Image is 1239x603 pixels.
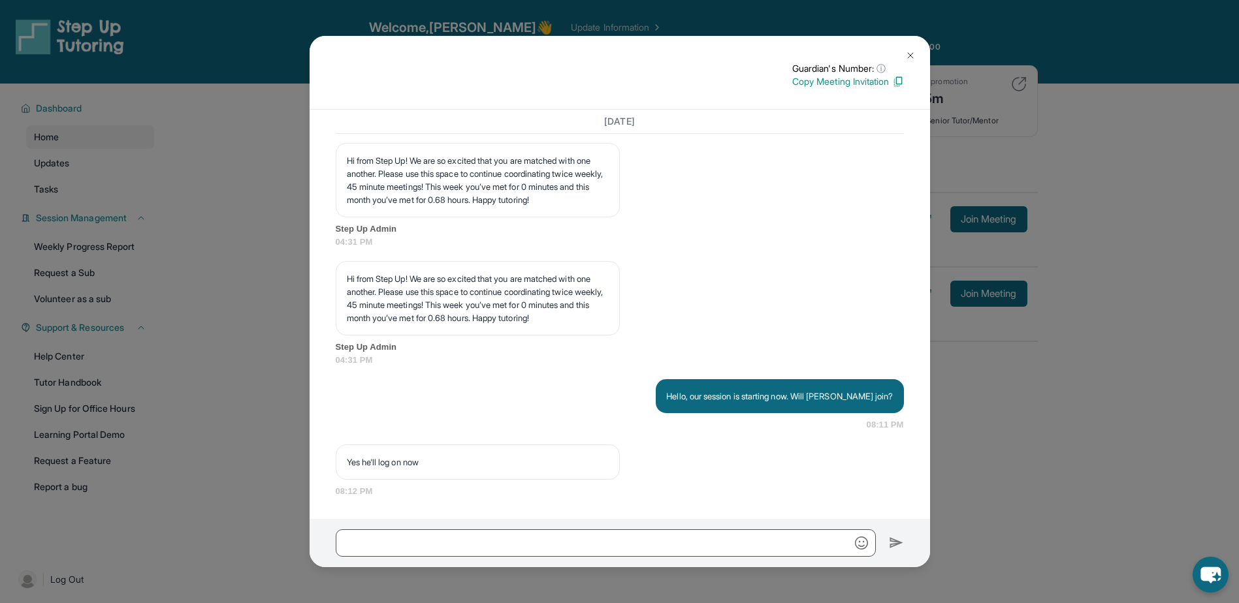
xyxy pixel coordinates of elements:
[666,390,893,403] p: Hello, our session is starting now. Will [PERSON_NAME] join?
[336,341,904,354] span: Step Up Admin
[347,154,609,206] p: Hi from Step Up! We are so excited that you are matched with one another. Please use this space t...
[905,50,916,61] img: Close Icon
[892,76,904,87] img: Copy Icon
[1193,557,1229,593] button: chat-button
[867,418,904,431] span: 08:11 PM
[336,115,904,128] h3: [DATE]
[347,272,609,324] p: Hi from Step Up! We are so excited that you are matched with one another. Please use this space t...
[336,223,904,236] span: Step Up Admin
[336,236,904,249] span: 04:31 PM
[877,62,886,75] span: ⓘ
[347,456,609,469] p: Yes he'll log on now
[855,536,868,549] img: Emoji
[792,62,904,75] p: Guardian's Number:
[889,535,904,551] img: Send icon
[336,485,904,498] span: 08:12 PM
[336,354,904,367] span: 04:31 PM
[792,75,904,88] p: Copy Meeting Invitation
